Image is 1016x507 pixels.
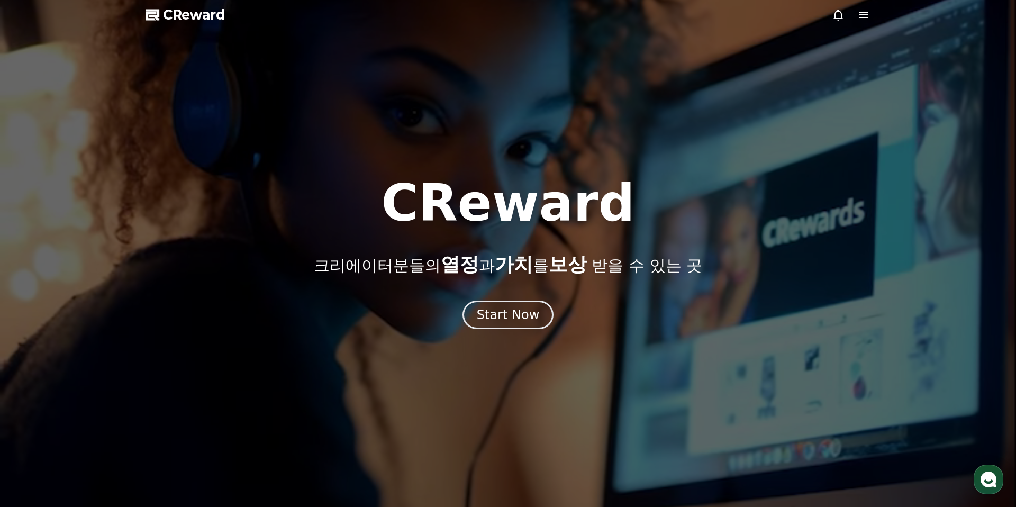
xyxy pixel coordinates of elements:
a: Start Now [462,311,554,321]
button: Start Now [462,301,554,329]
h1: CReward [381,178,634,229]
span: 보상 [549,253,587,275]
span: 대화 [97,352,110,360]
span: 설정 [164,351,176,360]
a: 설정 [137,336,203,362]
div: Start Now [477,306,540,323]
a: 홈 [3,336,70,362]
a: 대화 [70,336,137,362]
span: 가치 [495,253,533,275]
span: CReward [163,6,225,23]
a: CReward [146,6,225,23]
p: 크리에이터분들의 과 를 받을 수 있는 곳 [314,254,702,275]
span: 열정 [441,253,479,275]
span: 홈 [33,351,40,360]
